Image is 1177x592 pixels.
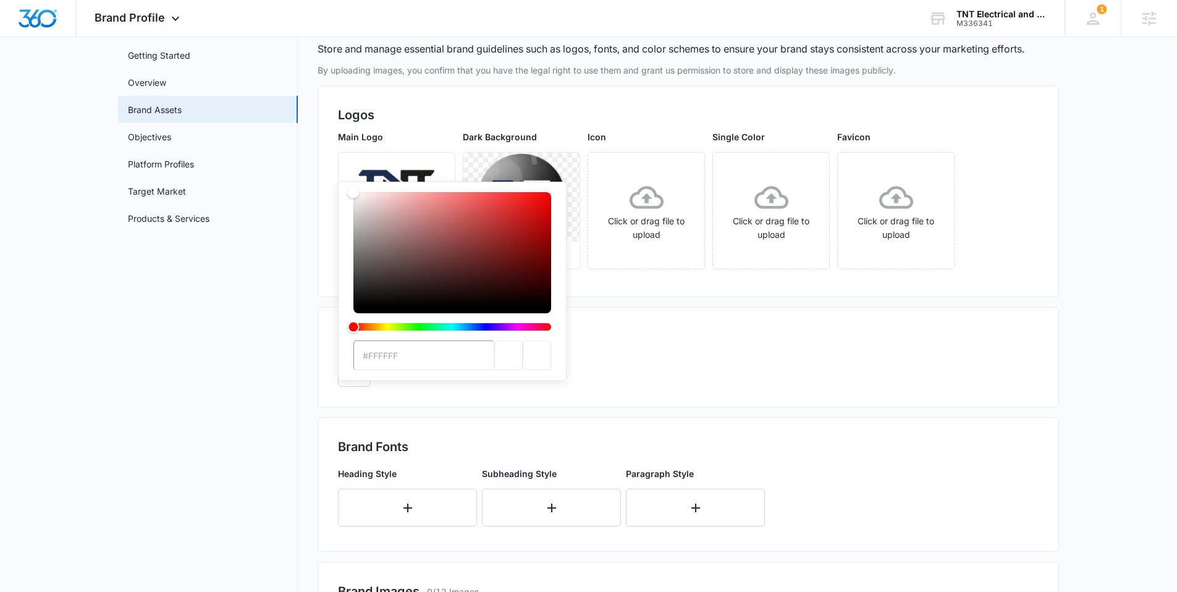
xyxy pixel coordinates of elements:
p: Main Logo [338,130,455,143]
a: Objectives [128,130,171,143]
div: Color [353,192,551,306]
span: Click or drag file to upload [838,153,954,269]
h2: Brand Fonts [338,438,1039,456]
div: Hue [353,323,551,331]
div: account id [956,19,1047,28]
div: color-picker-container [353,192,551,370]
p: Single Color [712,130,830,143]
div: current color selection [523,340,551,370]
div: previous color [494,340,523,370]
img: User uploaded logo [353,167,441,227]
p: Icon [588,130,705,143]
span: Click or drag file to upload [713,153,829,269]
p: Paragraph Style [626,467,765,480]
span: Brand Profile [95,11,165,24]
img: User uploaded logo [478,154,565,241]
a: Getting Started [128,49,190,62]
div: Click or drag file to upload [838,180,954,242]
p: Favicon [837,130,955,143]
a: Products & Services [128,212,209,225]
a: Brand Assets [128,103,182,116]
p: Subheading Style [482,467,621,480]
div: Click or drag file to upload [588,180,704,242]
h2: Logos [338,106,1039,124]
input: color-picker-input [353,340,494,370]
p: Store and manage essential brand guidelines such as logos, fonts, and color schemes to ensure you... [318,41,1024,56]
p: Dark Background [463,130,580,143]
div: Click or drag file to upload [713,180,829,242]
a: Platform Profiles [128,158,194,171]
div: notifications count [1097,4,1107,14]
span: 1 [1097,4,1107,14]
a: Target Market [128,185,186,198]
p: By uploading images, you confirm that you have the legal right to use them and grant us permissio... [318,64,1059,77]
span: Click or drag file to upload [588,153,704,269]
div: color-picker [353,192,551,340]
a: Overview [128,76,166,89]
p: Heading Style [338,467,477,480]
div: account name [956,9,1047,19]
